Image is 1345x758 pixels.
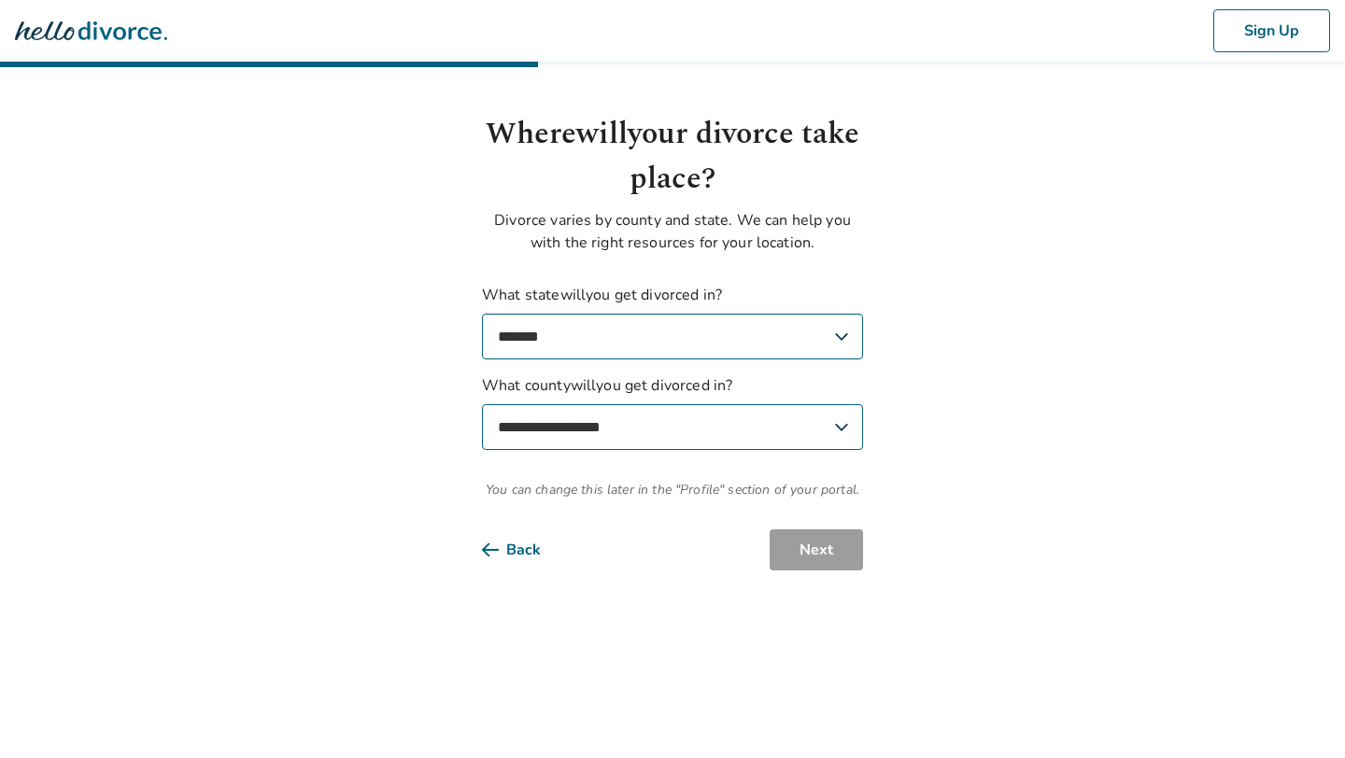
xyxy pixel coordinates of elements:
select: What countywillyou get divorced in? [482,404,863,450]
button: Sign Up [1213,9,1330,52]
select: What statewillyou get divorced in? [482,314,863,359]
h1: Where will your divorce take place? [482,112,863,202]
label: What county will you get divorced in? [482,374,863,450]
label: What state will you get divorced in? [482,284,863,359]
button: Back [482,529,571,570]
p: Divorce varies by county and state. We can help you with the right resources for your location. [482,209,863,254]
span: You can change this later in the "Profile" section of your portal. [482,480,863,499]
button: Next [770,529,863,570]
iframe: Chat Widget [1252,668,1345,758]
